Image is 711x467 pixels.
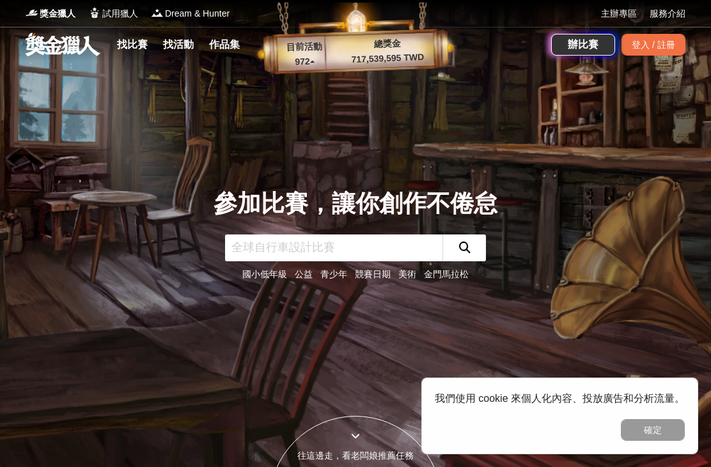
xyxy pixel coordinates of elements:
[88,7,138,20] a: Logo試用獵人
[151,6,164,19] img: Logo
[158,36,199,54] a: 找活動
[26,6,38,19] img: Logo
[279,54,331,70] p: 972 ▴
[355,269,391,279] a: 競賽日期
[320,269,347,279] a: 青少年
[214,186,497,222] div: 參加比賽，讓你創作不倦怠
[329,35,445,52] p: 總獎金
[270,449,441,463] div: 往這邊走，看老闆娘推薦任務
[112,36,153,54] a: 找比賽
[398,269,416,279] a: 美術
[295,269,313,279] a: 公益
[26,7,75,20] a: Logo獎金獵人
[621,34,685,56] div: 登入 / 註冊
[225,234,442,261] input: 全球自行車設計比賽
[621,419,685,441] button: 確定
[88,6,101,19] img: Logo
[165,7,230,20] span: Dream & Hunter
[102,7,138,20] span: 試用獵人
[435,393,685,404] span: 我們使用 cookie 來個人化內容、投放廣告和分析流量。
[424,269,469,279] a: 金門馬拉松
[204,36,245,54] a: 作品集
[601,7,637,20] a: 主辦專區
[242,269,287,279] a: 國小低年級
[330,50,446,67] p: 717,539,595 TWD
[151,7,230,20] a: LogoDream & Hunter
[278,40,330,55] p: 目前活動
[650,7,685,20] a: 服務介紹
[40,7,75,20] span: 獎金獵人
[551,34,615,56] a: 辦比賽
